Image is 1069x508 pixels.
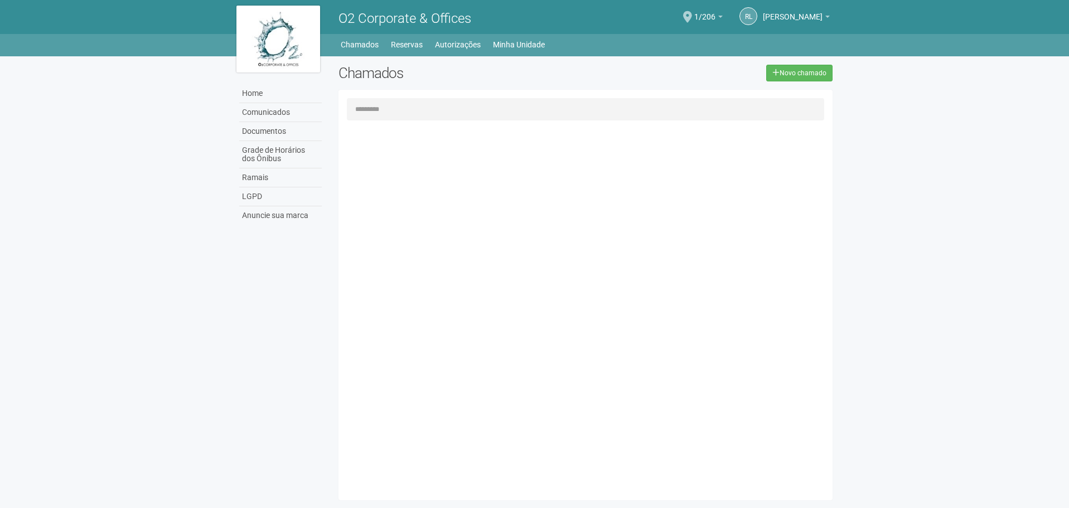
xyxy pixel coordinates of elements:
a: 1/206 [694,14,723,23]
a: Documentos [239,122,322,141]
a: Home [239,84,322,103]
a: Novo chamado [766,65,833,81]
a: Anuncie sua marca [239,206,322,225]
span: 1/206 [694,2,715,21]
a: Chamados [341,37,379,52]
a: Reservas [391,37,423,52]
span: O2 Corporate & Offices [338,11,471,26]
a: RL [739,7,757,25]
a: Grade de Horários dos Ônibus [239,141,322,168]
a: Minha Unidade [493,37,545,52]
h2: Chamados [338,65,535,81]
a: [PERSON_NAME] [763,14,830,23]
img: logo.jpg [236,6,320,72]
a: LGPD [239,187,322,206]
a: Autorizações [435,37,481,52]
span: Renata Lima [763,2,823,21]
a: Ramais [239,168,322,187]
a: Comunicados [239,103,322,122]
